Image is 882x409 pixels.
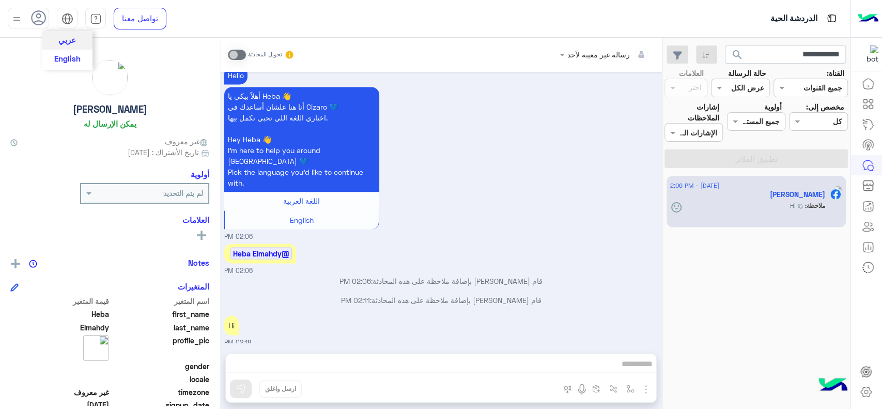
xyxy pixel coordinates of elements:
img: Facebook [830,189,841,200]
span: search [731,49,744,61]
button: search [725,46,750,68]
h5: Heba Elmahdy [770,190,825,199]
h5: [PERSON_NAME] [73,103,147,115]
span: null [10,374,109,385]
img: Logo [858,8,878,29]
span: null [10,361,109,372]
span: اللغة العربية [283,196,320,205]
label: حالة الرسالة [728,68,766,79]
span: gender [111,361,210,372]
img: profile [10,12,23,25]
img: hulul-logo.png [815,368,851,404]
div: Hi [224,315,239,335]
span: غير معروف [10,387,109,398]
span: تاريخ الأشتراك : [DATE] [128,147,199,158]
span: @Heba Elmahdy [230,247,292,259]
h6: المتغيرات [178,282,209,291]
span: first_name [111,309,210,320]
img: tab [825,12,838,25]
img: add [11,259,20,268]
span: 02:06 PM [224,266,253,276]
span: 02:18 PM [224,338,251,347]
img: picture [83,335,109,361]
button: ارسل واغلق [259,380,302,398]
a: تواصل معنا [114,8,166,29]
span: last_name [111,322,210,333]
label: القناة: [826,68,844,79]
h6: أولوية [191,170,209,179]
p: 17/8/2025, 2:06 PM [224,87,379,192]
h6: يمكن الإرسال له [84,119,136,128]
span: اسم المتغير [111,296,210,307]
label: إشارات الملاحظات [664,101,719,124]
span: 02:06 PM [339,276,371,285]
p: الدردشة الحية [770,12,817,26]
img: tab [90,13,102,25]
a: tab [85,8,106,29]
span: قيمة المتغير [10,296,109,307]
b: : [796,202,807,209]
span: profile_pic [111,335,210,359]
span: عربي [58,35,76,44]
span: Hi [790,201,796,210]
span: 02:06 PM [224,232,253,241]
span: غير معروف [165,136,209,147]
p: 17/8/2025, 2:06 PM [224,66,247,84]
button: English [42,50,92,68]
span: [DATE] - 2:06 PM [670,181,719,190]
span: 02:11 PM [341,295,370,304]
p: قام [PERSON_NAME] بإضافة ملاحظة على هذه المحادثة: [224,294,658,305]
span: English [290,215,314,224]
img: 919860931428189 [860,45,878,64]
h6: العلامات [10,215,209,224]
button: تطبيق الفلاتر [664,149,848,168]
small: تحويل المحادثة [248,51,282,59]
p: قام [PERSON_NAME] بإضافة ملاحظة على هذه المحادثة: [224,275,658,286]
img: notes [29,260,37,268]
h6: Notes [188,258,209,267]
button: عربي [42,31,92,50]
img: tab [61,13,73,25]
span: Elmahdy [10,322,109,333]
b: ملاحظة [807,202,825,209]
span: timezone [111,387,210,398]
span: Heba [10,309,109,320]
label: مخصص إلى: [806,101,844,112]
img: picture [833,186,842,195]
span: locale [111,374,210,385]
span: English [54,54,81,63]
img: picture [92,60,128,95]
label: أولوية [764,101,781,112]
